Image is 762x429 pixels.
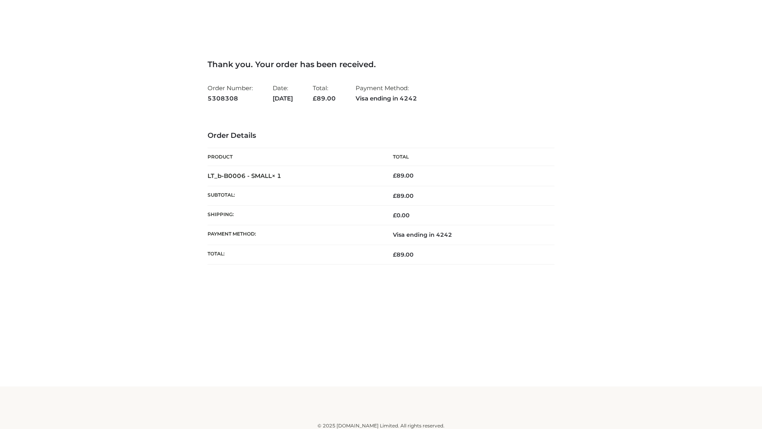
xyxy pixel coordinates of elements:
span: 89.00 [393,251,414,258]
strong: × 1 [272,172,281,180]
li: Total: [313,81,336,105]
th: Total [381,148,554,166]
th: Product [208,148,381,166]
strong: 5308308 [208,93,253,104]
strong: [DATE] [273,93,293,104]
span: £ [393,172,396,179]
span: £ [393,212,396,219]
th: Subtotal: [208,186,381,205]
bdi: 89.00 [393,172,414,179]
th: Total: [208,245,381,264]
span: £ [393,251,396,258]
strong: Visa ending in 4242 [356,93,417,104]
h3: Order Details [208,131,554,140]
th: Shipping: [208,206,381,225]
span: 89.00 [393,192,414,199]
bdi: 0.00 [393,212,410,219]
li: Date: [273,81,293,105]
h3: Thank you. Your order has been received. [208,60,554,69]
span: £ [393,192,396,199]
span: £ [313,95,317,102]
strong: LT_b-B0006 - SMALL [208,172,281,180]
li: Order Number: [208,81,253,105]
td: Visa ending in 4242 [381,225,554,245]
li: Payment Method: [356,81,417,105]
span: 89.00 [313,95,336,102]
th: Payment method: [208,225,381,245]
